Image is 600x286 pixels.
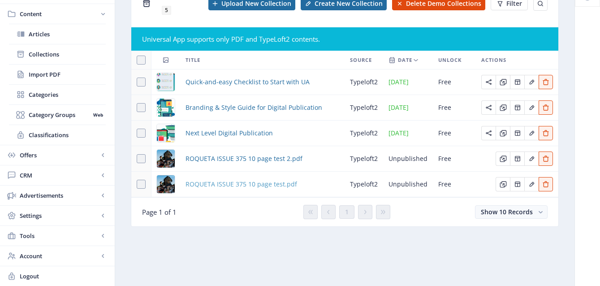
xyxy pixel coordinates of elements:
span: Classifications [29,130,106,139]
img: a735d4e9-daa5-4e27-a3bf-2969119ad2b7.png [157,99,175,117]
td: Free [433,95,476,121]
a: Edit page [539,179,553,188]
a: Edit page [524,103,539,111]
a: Next Level Digital Publication [186,128,273,139]
a: Edit page [524,128,539,137]
span: Category Groups [29,110,90,119]
a: ROQUETA ISSUE 375 10 page test 2.pdf [186,153,302,164]
div: Universal App supports only PDF and TypeLoft2 contents. [142,35,548,43]
span: Tools [20,231,99,240]
a: Edit page [539,77,553,86]
a: Edit page [510,154,524,162]
a: ROQUETA ISSUE 375 10 page test.pdf [186,179,297,190]
a: Edit page [496,179,510,188]
td: Free [433,172,476,197]
a: Quick-and-easy Checklist to Start with UA [186,77,310,87]
button: 1 [339,205,354,219]
a: Edit page [524,77,539,86]
td: [DATE] [383,121,433,146]
td: [DATE] [383,95,433,121]
a: Edit page [539,128,553,137]
span: Settings [20,211,99,220]
a: Edit page [539,103,553,111]
a: Branding & Style Guide for Digital Publication [186,102,322,113]
span: Logout [20,272,108,281]
span: 5 [162,6,171,15]
a: Edit page [481,77,496,86]
span: Source [350,55,372,65]
span: Title [186,55,200,65]
td: Free [433,121,476,146]
img: de9ff8f4-cfa9-45a5-ac91-52afc2ab8e0c.jpg [157,175,175,193]
a: Edit page [510,103,524,111]
a: Edit page [481,128,496,137]
a: Edit page [510,128,524,137]
a: Edit page [496,103,510,111]
span: Page 1 of 1 [142,208,177,217]
span: Advertisements [20,191,99,200]
a: Articles [9,24,106,44]
a: Edit page [496,77,510,86]
a: Edit page [481,103,496,111]
span: Content [20,9,99,18]
img: 97435528-39c3-4376-997b-3c6feef68dc5.png [157,124,175,142]
a: Edit page [524,179,539,188]
span: Import PDF [29,70,106,79]
span: Actions [481,55,506,65]
a: Classifications [9,125,106,145]
a: Collections [9,44,106,64]
span: CRM [20,171,99,180]
span: Account [20,251,99,260]
span: Unlock [438,55,462,65]
button: Show 10 Records [475,205,548,219]
td: Unpublished [383,146,433,172]
td: typeloft2 [345,69,383,95]
a: Category GroupsWeb [9,105,106,125]
td: Free [433,69,476,95]
nb-badge: Web [90,110,106,119]
span: Date [398,55,412,65]
span: Collections [29,50,106,59]
img: 36c11e01-2dfe-44cd-a3b2-ba35f59968ed.png [157,73,175,91]
a: Edit page [496,154,510,162]
span: Categories [29,90,106,99]
td: Free [433,146,476,172]
a: Edit page [510,179,524,188]
a: Categories [9,85,106,104]
img: 2da09395-1abb-43f4-9a09-99c75b051d04.jpg [157,150,175,168]
a: Import PDF [9,65,106,84]
span: 1 [345,208,349,216]
td: typeloft2 [345,95,383,121]
span: Articles [29,30,106,39]
td: Unpublished [383,172,433,197]
span: Offers [20,151,99,160]
td: typeloft2 [345,121,383,146]
td: [DATE] [383,69,433,95]
a: Edit page [496,128,510,137]
a: Edit page [510,77,524,86]
a: Edit page [524,154,539,162]
span: Show 10 Records [481,208,533,216]
td: typeloft2 [345,172,383,197]
td: typeloft2 [345,146,383,172]
a: Edit page [539,154,553,162]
